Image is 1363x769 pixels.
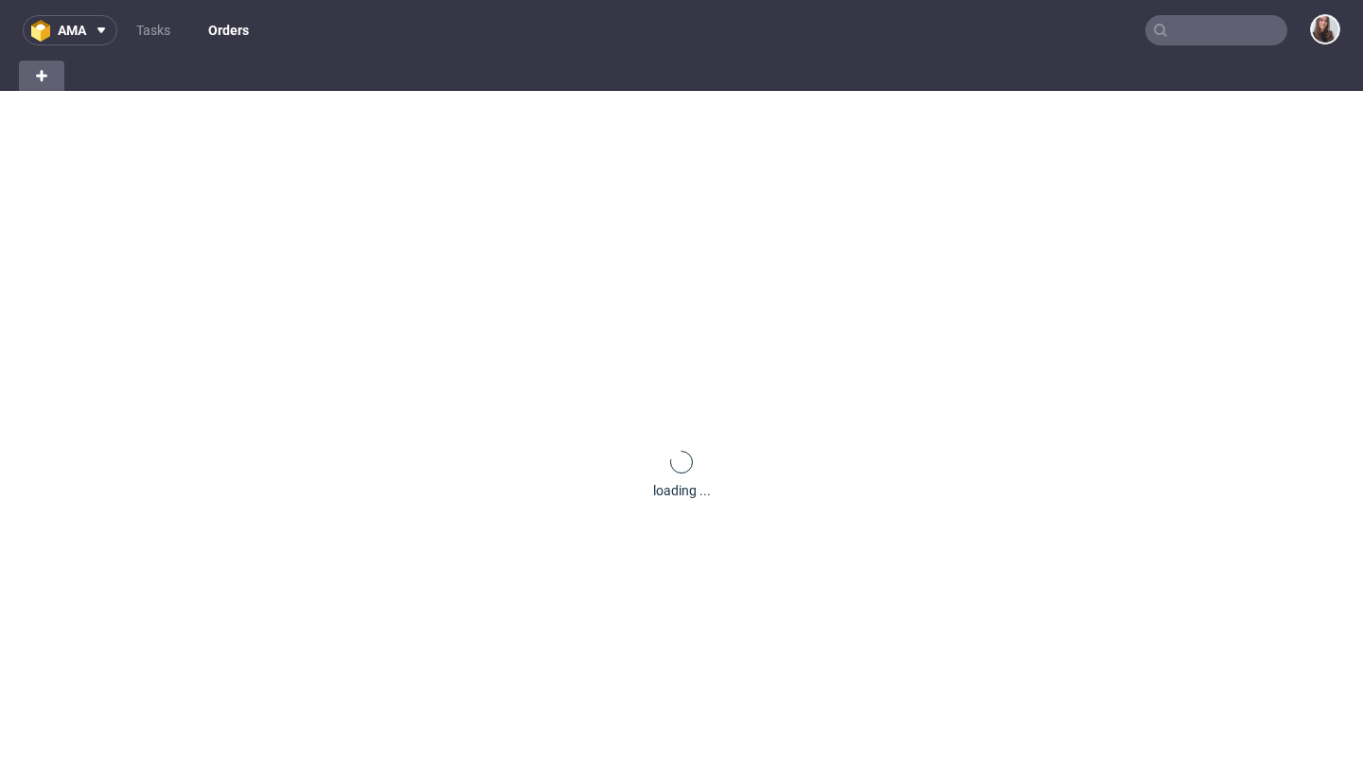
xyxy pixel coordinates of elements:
div: loading ... [653,481,711,500]
button: ama [23,15,117,45]
img: Sandra Beśka [1312,16,1338,43]
span: ama [58,24,86,37]
a: Orders [197,15,260,45]
img: logo [31,20,58,42]
a: Tasks [125,15,182,45]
